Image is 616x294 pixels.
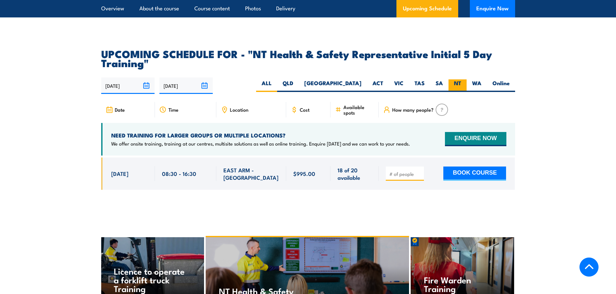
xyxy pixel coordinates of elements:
[101,77,155,94] input: From date
[467,79,487,92] label: WA
[293,170,315,177] span: $995.00
[111,132,410,139] h4: NEED TRAINING FOR LARGER GROUPS OR MULTIPLE LOCATIONS?
[111,170,128,177] span: [DATE]
[168,107,178,112] span: Time
[443,167,506,181] button: BOOK COURSE
[389,171,422,177] input: # of people
[256,79,277,92] label: ALL
[223,166,279,181] span: EAST ARM - [GEOGRAPHIC_DATA]
[114,267,190,293] h4: Licence to operate a forklift truck Training
[392,107,434,112] span: How many people?
[445,132,506,146] button: ENQUIRE NOW
[409,79,430,92] label: TAS
[277,79,299,92] label: QLD
[367,79,389,92] label: ACT
[111,140,410,147] p: We offer onsite training, training at our centres, multisite solutions as well as online training...
[487,79,515,92] label: Online
[448,79,467,92] label: NT
[299,79,367,92] label: [GEOGRAPHIC_DATA]
[230,107,248,112] span: Location
[343,104,374,115] span: Available spots
[101,49,515,67] h2: UPCOMING SCHEDULE FOR - "NT Health & Safety Representative Initial 5 Day Training"
[338,166,372,181] span: 18 of 20 available
[115,107,125,112] span: Date
[430,79,448,92] label: SA
[300,107,309,112] span: Cost
[424,275,501,293] h4: Fire Warden Training
[162,170,196,177] span: 08:30 - 16:30
[389,79,409,92] label: VIC
[159,77,213,94] input: To date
